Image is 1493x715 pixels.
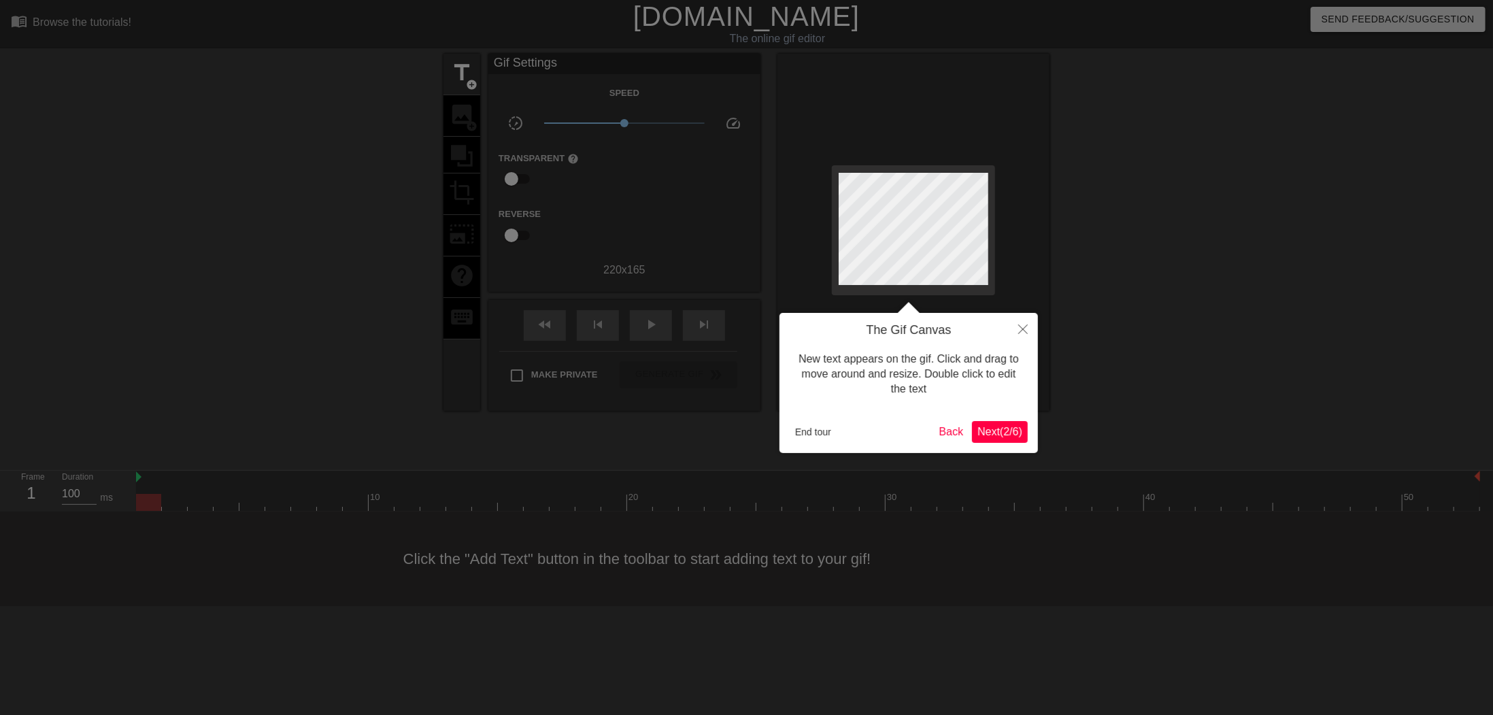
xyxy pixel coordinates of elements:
button: Back [934,421,969,443]
button: End tour [790,422,837,442]
div: New text appears on the gif. Click and drag to move around and resize. Double click to edit the text [790,338,1028,411]
span: Next ( 2 / 6 ) [977,426,1022,437]
button: Close [1008,313,1038,344]
button: Next [972,421,1028,443]
h4: The Gif Canvas [790,323,1028,338]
